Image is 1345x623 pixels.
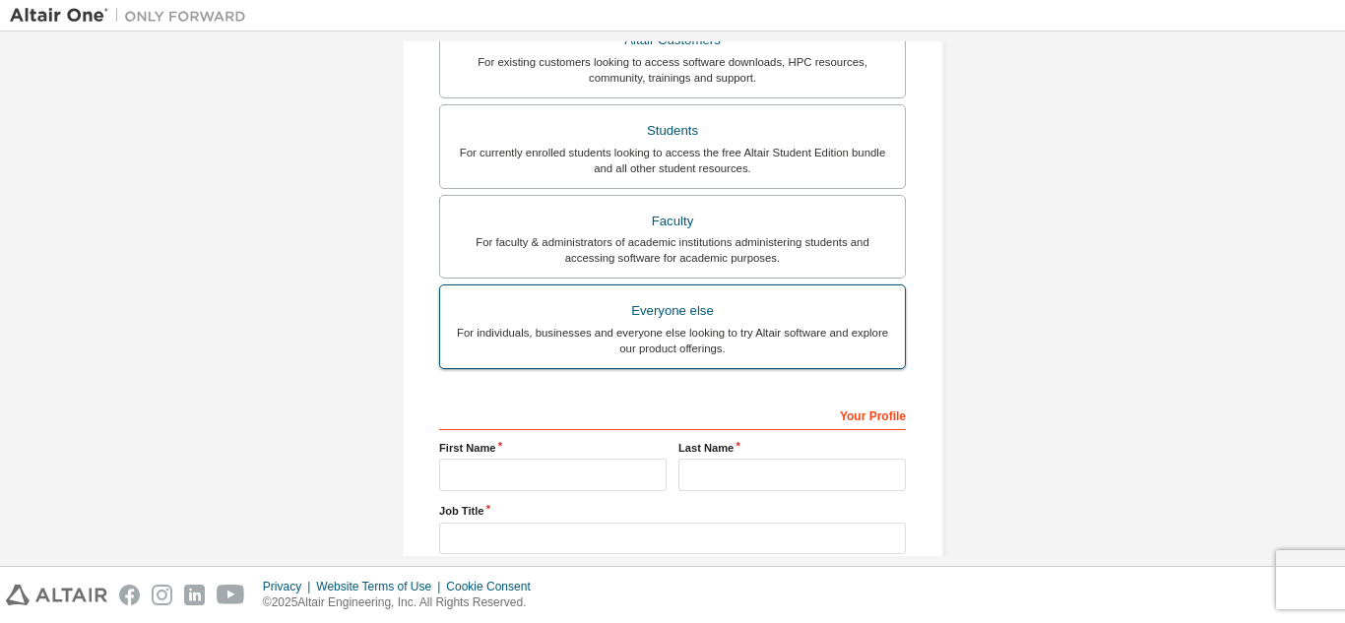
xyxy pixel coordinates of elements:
[184,585,205,605] img: linkedin.svg
[452,54,893,86] div: For existing customers looking to access software downloads, HPC resources, community, trainings ...
[446,579,542,594] div: Cookie Consent
[217,585,245,605] img: youtube.svg
[452,325,893,356] div: For individuals, businesses and everyone else looking to try Altair software and explore our prod...
[6,585,107,605] img: altair_logo.svg
[439,440,667,456] label: First Name
[452,145,893,176] div: For currently enrolled students looking to access the free Altair Student Edition bundle and all ...
[439,503,906,519] label: Job Title
[316,579,446,594] div: Website Terms of Use
[10,6,256,26] img: Altair One
[452,117,893,145] div: Students
[452,297,893,325] div: Everyone else
[152,585,172,605] img: instagram.svg
[452,208,893,235] div: Faculty
[263,579,316,594] div: Privacy
[263,594,543,611] p: © 2025 Altair Engineering, Inc. All Rights Reserved.
[119,585,140,605] img: facebook.svg
[452,234,893,266] div: For faculty & administrators of academic institutions administering students and accessing softwa...
[678,440,906,456] label: Last Name
[439,399,906,430] div: Your Profile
